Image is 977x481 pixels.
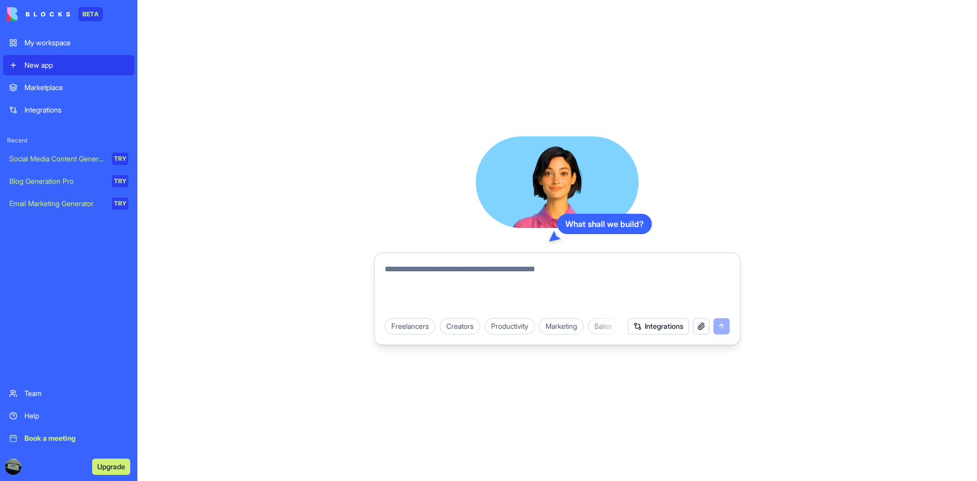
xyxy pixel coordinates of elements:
div: Productivity [484,318,535,334]
div: Marketplace [24,82,128,93]
div: Freelancers [385,318,436,334]
a: Help [3,406,134,426]
div: Book a meeting [24,433,128,443]
div: TRY [112,153,128,165]
div: TRY [112,197,128,210]
div: Blog Generation Pro [9,176,105,186]
img: ACg8ocKpHI9DR4qXfEuWhNhK9qRIDqUpSEg3BIFUaPF-kKE2T7TdmvU=s96-c [5,459,21,475]
div: Marketing [539,318,584,334]
div: New app [24,60,128,70]
img: logo [7,7,70,21]
a: New app [3,55,134,75]
a: Email Marketing GeneratorTRY [3,193,134,214]
div: TRY [112,175,128,187]
div: Team [24,388,128,399]
a: Social Media Content GeneratorTRY [3,149,134,169]
a: My workspace [3,33,134,53]
div: Help [24,411,128,421]
span: Recent [3,136,134,145]
div: My workspace [24,38,128,48]
div: Email Marketing Generator [9,199,105,209]
a: Blog Generation ProTRY [3,171,134,191]
a: Integrations [3,100,134,120]
a: Team [3,383,134,404]
div: Integrations [24,105,128,115]
button: Upgrade [92,459,130,475]
div: BETA [78,7,103,21]
a: Marketplace [3,77,134,98]
div: Sales [588,318,618,334]
div: Social Media Content Generator [9,154,105,164]
a: BETA [7,7,103,21]
a: Book a meeting [3,428,134,448]
a: Upgrade [92,461,130,471]
div: What shall we build? [557,214,652,234]
button: Integrations [628,318,689,334]
div: Creators [440,318,480,334]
